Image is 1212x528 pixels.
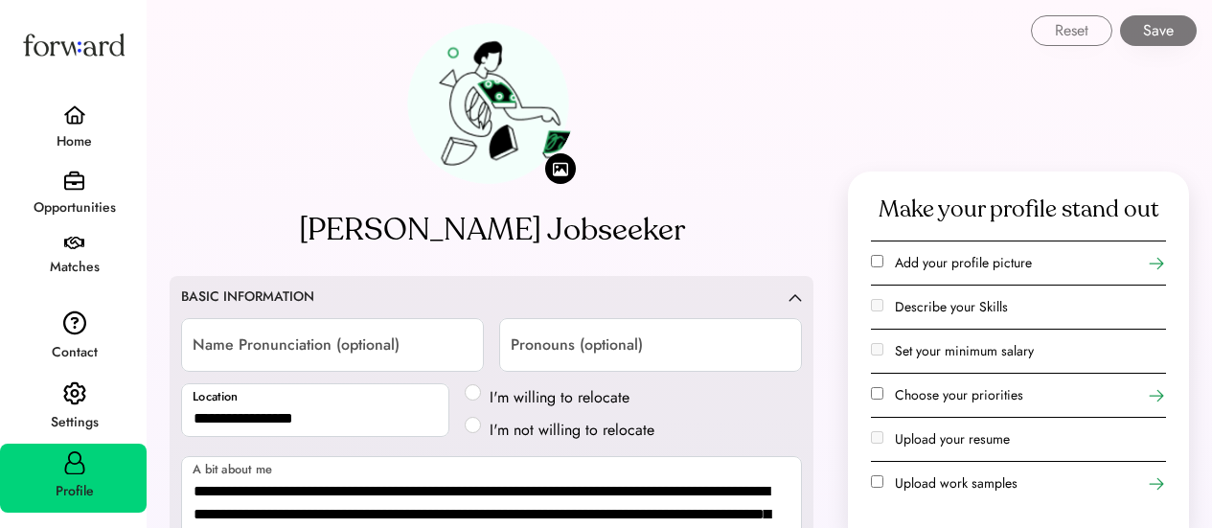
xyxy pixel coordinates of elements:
img: caret-up.svg [789,293,802,302]
button: Save [1120,15,1197,46]
label: Set your minimum salary [895,341,1034,360]
div: Contact [2,341,147,364]
img: briefcase.svg [64,171,84,191]
div: Make your profile stand out [879,195,1159,225]
div: BASIC INFORMATION [181,287,314,307]
button: Reset [1031,15,1112,46]
label: Upload work samples [895,473,1018,493]
img: preview-avatar.png [407,23,576,184]
div: [PERSON_NAME] Jobseeker [299,207,685,253]
label: Add your profile picture [895,253,1032,272]
label: Upload your resume [895,429,1010,448]
div: Opportunities [2,196,147,219]
label: I'm willing to relocate [484,386,660,409]
div: Settings [2,411,147,434]
img: home.svg [63,105,86,125]
label: Choose your priorities [895,385,1023,404]
label: Describe your Skills [895,297,1008,316]
div: Profile [2,480,147,503]
div: Home [2,130,147,153]
img: handshake.svg [64,237,84,250]
label: I'm not willing to relocate [484,419,660,442]
img: contact.svg [63,310,86,335]
img: settings.svg [63,381,86,406]
div: Matches [2,256,147,279]
img: Forward logo [19,15,128,74]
